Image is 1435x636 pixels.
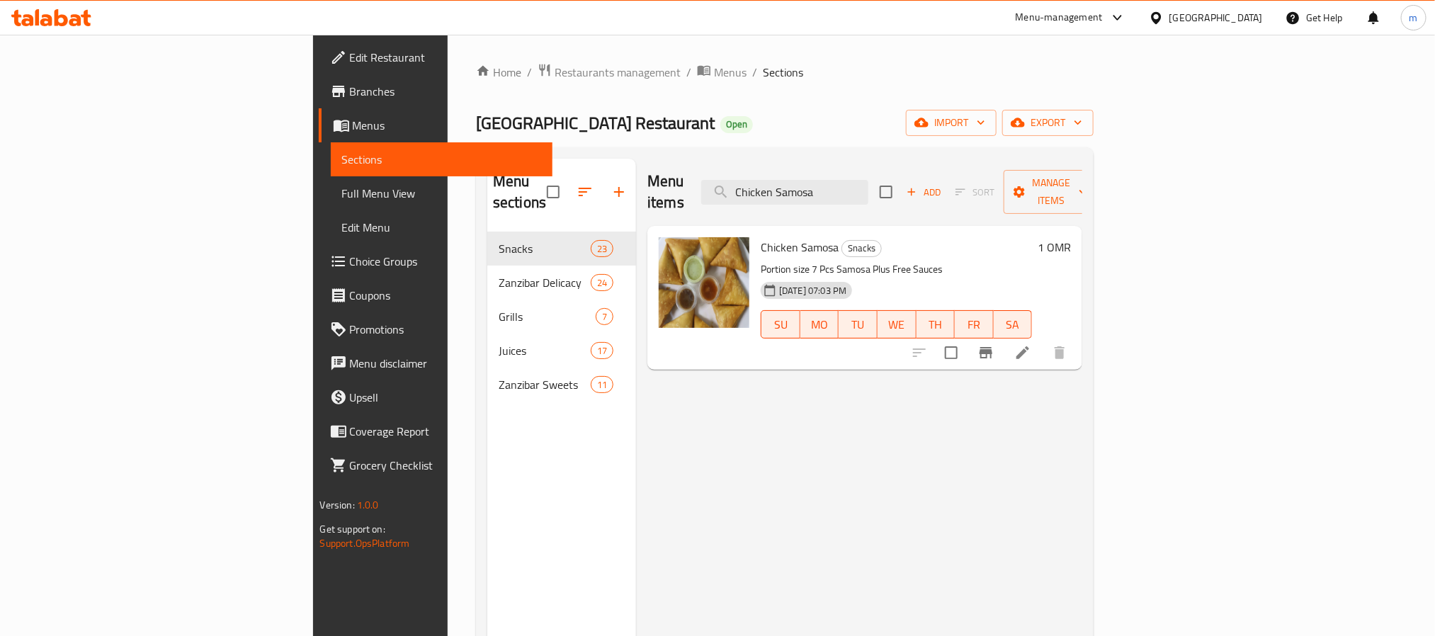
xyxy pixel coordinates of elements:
span: Menus [714,64,747,81]
span: Grocery Checklist [350,457,541,474]
span: Snacks [499,240,591,257]
span: import [917,114,985,132]
div: items [591,342,613,359]
span: Branches [350,83,541,100]
a: Menus [319,108,552,142]
span: Manage items [1015,174,1087,210]
span: Menus [353,117,541,134]
div: items [591,376,613,393]
span: Sections [763,64,803,81]
span: Edit Restaurant [350,49,541,66]
span: export [1014,114,1082,132]
button: MO [800,310,839,339]
span: Grills [499,308,596,325]
input: search [701,180,868,205]
span: Snacks [842,240,881,256]
span: Select section [871,177,901,207]
span: Zanzibar Sweets [499,376,591,393]
span: [DATE] 07:03 PM [773,284,852,297]
div: items [596,308,613,325]
span: Menu disclaimer [350,355,541,372]
a: Coupons [319,278,552,312]
button: export [1002,110,1094,136]
span: 24 [591,276,613,290]
button: Manage items [1004,170,1099,214]
div: Zanzibar Delicacy24 [487,266,636,300]
span: [GEOGRAPHIC_DATA] Restaurant [476,107,715,139]
img: Chicken Samosa [659,237,749,328]
span: TU [844,314,872,335]
a: Menu disclaimer [319,346,552,380]
a: Choice Groups [319,244,552,278]
span: Version: [320,496,355,514]
a: Grocery Checklist [319,448,552,482]
span: Edit Menu [342,219,541,236]
a: Sections [331,142,552,176]
span: Zanzibar Delicacy [499,274,591,291]
span: Add item [901,181,946,203]
span: FR [960,314,988,335]
span: Juices [499,342,591,359]
span: Select section first [946,181,1004,203]
li: / [686,64,691,81]
button: SU [761,310,800,339]
h6: 1 OMR [1038,237,1071,257]
a: Menus [697,63,747,81]
button: Add section [602,175,636,209]
a: Support.OpsPlatform [320,534,410,552]
span: 11 [591,378,613,392]
a: Edit Restaurant [319,40,552,74]
button: TH [917,310,955,339]
span: Coupons [350,287,541,304]
span: Select all sections [538,177,568,207]
span: Get support on: [320,520,385,538]
button: FR [955,310,994,339]
div: Snacks23 [487,232,636,266]
span: Open [720,118,753,130]
div: Grills7 [487,300,636,334]
span: Chicken Samosa [761,237,839,258]
button: WE [878,310,917,339]
span: Coverage Report [350,423,541,440]
a: Promotions [319,312,552,346]
div: Juices17 [487,334,636,368]
p: Portion size 7 Pcs Samosa Plus Free Sauces [761,261,1032,278]
a: Upsell [319,380,552,414]
nav: breadcrumb [476,63,1094,81]
span: Sections [342,151,541,168]
span: SA [999,314,1027,335]
h2: Menu items [647,171,684,213]
div: [GEOGRAPHIC_DATA] [1169,10,1263,25]
nav: Menu sections [487,226,636,407]
button: TU [839,310,878,339]
span: Promotions [350,321,541,338]
span: Add [904,184,943,200]
span: 23 [591,242,613,256]
div: items [591,274,613,291]
a: Branches [319,74,552,108]
a: Restaurants management [538,63,681,81]
button: delete [1043,336,1077,370]
button: Add [901,181,946,203]
div: Open [720,116,753,133]
span: SU [767,314,795,335]
span: Sort sections [568,175,602,209]
span: Upsell [350,389,541,406]
button: import [906,110,997,136]
span: Full Menu View [342,185,541,202]
a: Coverage Report [319,414,552,448]
span: m [1410,10,1418,25]
button: Branch-specific-item [969,336,1003,370]
button: SA [994,310,1033,339]
span: WE [883,314,911,335]
span: 7 [596,310,613,324]
div: items [591,240,613,257]
a: Full Menu View [331,176,552,210]
span: Restaurants management [555,64,681,81]
span: TH [922,314,950,335]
